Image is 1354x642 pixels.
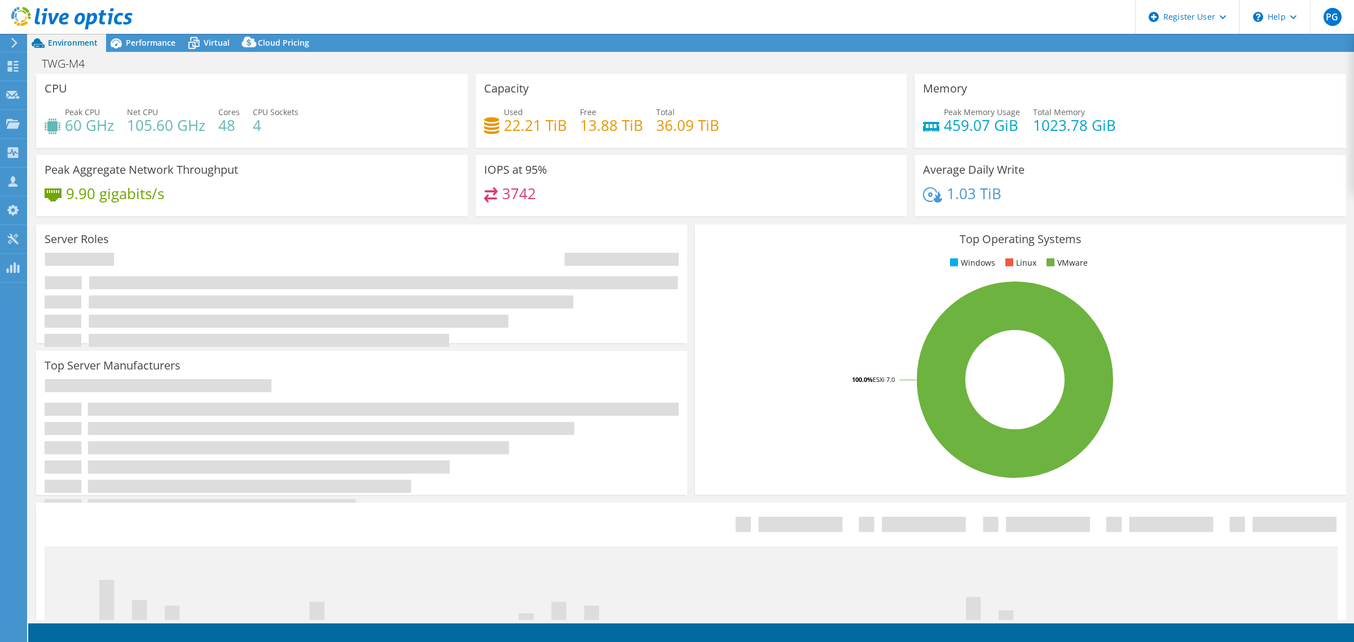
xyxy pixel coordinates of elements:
[127,107,158,117] span: Net CPU
[126,37,175,48] span: Performance
[923,82,967,95] h3: Memory
[45,233,109,245] h3: Server Roles
[580,119,643,131] h4: 13.88 TiB
[1033,107,1085,117] span: Total Memory
[873,375,895,384] tspan: ESXi 7.0
[48,37,98,48] span: Environment
[253,119,298,131] h4: 4
[1033,119,1116,131] h4: 1023.78 GiB
[65,107,100,117] span: Peak CPU
[484,164,547,176] h3: IOPS at 95%
[656,107,675,117] span: Total
[947,187,1001,200] h4: 1.03 TiB
[204,37,230,48] span: Virtual
[504,107,523,117] span: Used
[1253,12,1263,22] svg: \n
[656,119,719,131] h4: 36.09 TiB
[852,375,873,384] tspan: 100.0%
[66,187,164,200] h4: 9.90 gigabits/s
[1003,257,1036,269] li: Linux
[45,82,67,95] h3: CPU
[65,119,114,131] h4: 60 GHz
[944,107,1020,117] span: Peak Memory Usage
[947,257,995,269] li: Windows
[502,187,536,200] h4: 3742
[218,107,240,117] span: Cores
[484,82,529,95] h3: Capacity
[45,164,238,176] h3: Peak Aggregate Network Throughput
[923,164,1025,176] h3: Average Daily Write
[944,119,1020,131] h4: 459.07 GiB
[504,119,567,131] h4: 22.21 TiB
[218,119,240,131] h4: 48
[45,359,181,372] h3: Top Server Manufacturers
[1324,8,1342,26] span: PG
[1044,257,1088,269] li: VMware
[253,107,298,117] span: CPU Sockets
[127,119,205,131] h4: 105.60 GHz
[258,37,309,48] span: Cloud Pricing
[37,58,102,70] h1: TWG-M4
[704,233,1338,245] h3: Top Operating Systems
[580,107,596,117] span: Free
